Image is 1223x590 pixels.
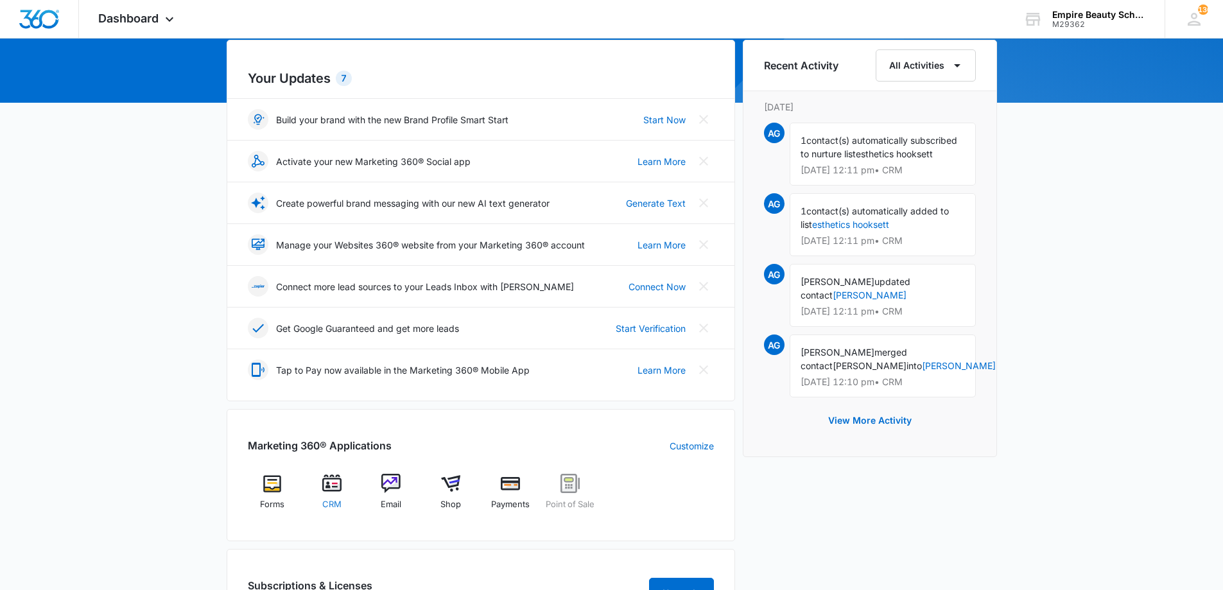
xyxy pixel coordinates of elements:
[815,405,924,436] button: View More Activity
[693,151,714,171] button: Close
[381,498,401,511] span: Email
[248,474,297,520] a: Forms
[856,148,933,159] span: esthetics hooksett
[98,12,159,25] span: Dashboard
[693,276,714,297] button: Close
[276,280,574,293] p: Connect more lead sources to your Leads Inbox with [PERSON_NAME]
[764,58,838,73] h6: Recent Activity
[833,360,906,371] span: [PERSON_NAME]
[693,360,714,380] button: Close
[764,264,785,284] span: AG
[276,196,550,210] p: Create powerful brand messaging with our new AI text generator
[693,193,714,213] button: Close
[638,238,686,252] a: Learn More
[626,196,686,210] a: Generate Text
[643,113,686,126] a: Start Now
[801,135,806,146] span: 1
[801,307,965,316] p: [DATE] 12:11 pm • CRM
[801,135,957,159] span: contact(s) automatically subscribed to nurture list
[616,322,686,335] a: Start Verification
[276,113,508,126] p: Build your brand with the new Brand Profile Smart Start
[276,363,530,377] p: Tap to Pay now available in the Marketing 360® Mobile App
[812,219,889,230] a: esthetics hooksett
[801,166,965,175] p: [DATE] 12:11 pm • CRM
[276,322,459,335] p: Get Google Guaranteed and get more leads
[491,498,530,511] span: Payments
[546,498,594,511] span: Point of Sale
[248,438,392,453] h2: Marketing 360® Applications
[248,69,714,88] h2: Your Updates
[638,155,686,168] a: Learn More
[1052,20,1146,29] div: account id
[426,474,476,520] a: Shop
[801,276,874,287] span: [PERSON_NAME]
[764,193,785,214] span: AG
[906,360,922,371] span: into
[440,498,461,511] span: Shop
[1198,4,1208,15] div: notifications count
[801,205,806,216] span: 1
[486,474,535,520] a: Payments
[801,205,949,230] span: contact(s) automatically added to list
[801,377,965,386] p: [DATE] 12:10 pm • CRM
[876,49,976,82] button: All Activities
[276,238,585,252] p: Manage your Websites 360® website from your Marketing 360® account
[260,498,284,511] span: Forms
[801,347,874,358] span: [PERSON_NAME]
[276,155,471,168] p: Activate your new Marketing 360® Social app
[922,360,996,371] a: [PERSON_NAME]
[545,474,594,520] a: Point of Sale
[693,234,714,255] button: Close
[764,100,976,114] p: [DATE]
[764,123,785,143] span: AG
[693,109,714,130] button: Close
[833,290,906,300] a: [PERSON_NAME]
[638,363,686,377] a: Learn More
[764,334,785,355] span: AG
[801,236,965,245] p: [DATE] 12:11 pm • CRM
[322,498,342,511] span: CRM
[670,439,714,453] a: Customize
[629,280,686,293] a: Connect Now
[693,318,714,338] button: Close
[1198,4,1208,15] span: 130
[307,474,356,520] a: CRM
[1052,10,1146,20] div: account name
[336,71,352,86] div: 7
[367,474,416,520] a: Email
